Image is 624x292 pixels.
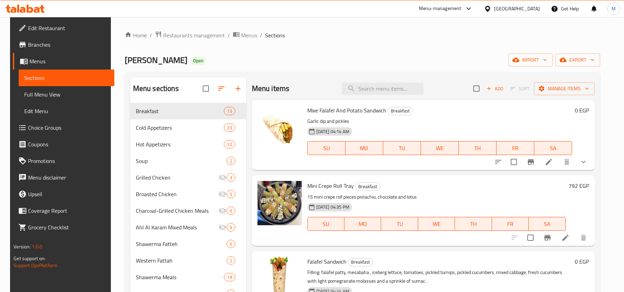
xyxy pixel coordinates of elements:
[348,258,373,266] div: Breakfast
[125,31,147,39] a: Home
[13,153,114,169] a: Promotions
[345,141,383,155] button: MO
[130,103,246,119] div: Breakfast13
[29,57,109,65] span: Menus
[575,106,589,115] h6: 0 EGP
[227,157,235,165] div: items
[13,136,114,153] a: Coupons
[136,173,218,182] span: Grilled Chicken
[130,252,246,269] div: Western Fattah2
[13,219,114,236] a: Grocery Checklist
[384,219,415,229] span: TU
[424,143,456,153] span: WE
[224,274,235,281] span: 18
[136,240,227,248] span: Shawerma Fatteh
[224,141,235,148] span: 22
[227,224,235,231] span: 6
[355,183,380,191] span: Breakfast
[150,31,152,39] li: /
[130,186,246,202] div: Broasted Chicken5
[534,141,572,155] button: SA
[136,273,224,281] span: Shawerma Meals
[252,83,290,94] h2: Menu items
[612,5,616,12] span: M
[24,90,109,99] span: Full Menu View
[136,207,218,215] span: Charcoal-Grilled Chicken Meals
[307,141,345,155] button: SU
[458,219,489,229] span: TH
[130,269,246,285] div: Shawerma Meals18
[484,83,506,94] span: Add item
[199,81,213,96] span: Select all sections
[28,190,109,198] span: Upsell
[230,80,246,97] button: Add section
[534,82,595,95] button: Manage items
[314,128,352,135] span: [DATE] 04:14 AM
[559,154,575,170] button: delete
[227,158,235,164] span: 2
[14,254,45,263] span: Get support on:
[307,256,346,267] span: Falafel Sandwich
[388,107,413,115] div: Breakfast
[455,217,492,231] button: TH
[136,157,227,165] div: Soup
[484,83,506,94] button: Add
[13,53,114,70] a: Menus
[257,106,302,150] img: Mixe Falafel And Potato Sandwich
[224,273,235,281] div: items
[522,154,539,170] button: Branch-specific-item
[227,173,235,182] div: items
[136,223,218,231] div: Ahl Al Karam Mixed Meals
[218,207,227,215] svg: Inactive section
[130,136,246,153] div: Hot Appetizers22
[136,256,227,265] span: Western Fattah
[347,219,378,229] span: MO
[28,207,109,215] span: Coverage Report
[136,124,224,132] div: Cold Appetizers
[14,261,58,270] a: Support.OpsPlatform
[136,140,224,148] div: Hot Appetizers
[155,31,225,40] a: Restaurants management
[514,56,547,64] span: import
[13,186,114,202] a: Upsell
[28,173,109,182] span: Menu disclaimer
[19,103,114,119] a: Edit Menu
[163,31,225,39] span: Restaurants management
[421,141,459,155] button: WE
[499,143,531,153] span: FR
[24,107,109,115] span: Edit Menu
[529,217,565,231] button: SA
[307,268,572,285] p: Filling: falafel patty, mesabaha , iceberg lettuce, tomatoes, pickled turnips, pickled cucumbers,...
[418,217,455,231] button: WE
[224,125,235,131] span: 33
[348,258,373,266] span: Breakfast
[260,31,262,39] li: /
[218,173,227,182] svg: Inactive section
[462,143,494,153] span: TH
[213,80,230,97] span: Sort sections
[130,169,246,186] div: Grilled Chicken3
[355,182,380,191] div: Breakfast
[307,217,344,231] button: SU
[227,241,235,247] span: 6
[307,181,354,191] span: Mini Crepe Roll Tray
[561,56,595,64] span: export
[539,229,556,246] button: Branch-specific-item
[342,83,423,95] input: search
[28,157,109,165] span: Promotions
[310,143,343,153] span: SU
[130,119,246,136] div: Cold Appetizers33
[555,54,600,66] button: export
[386,143,418,153] span: TU
[257,181,302,225] img: Mini Crepe Roll Tray
[569,181,589,191] h6: 792 EGP
[28,223,109,231] span: Grocery Checklist
[224,140,235,148] div: items
[307,117,572,126] p: Garlic dip and pickles
[130,236,246,252] div: Shawerma Fatteh6
[125,52,187,68] span: [PERSON_NAME]
[575,229,592,246] button: delete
